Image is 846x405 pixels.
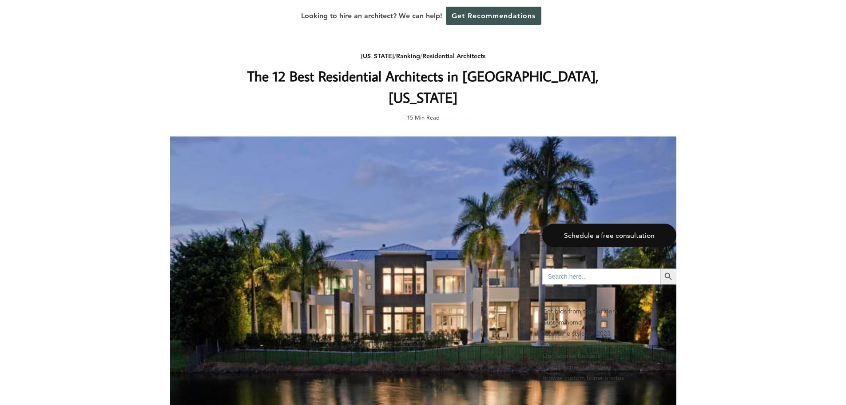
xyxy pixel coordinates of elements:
a: Ranking [396,52,420,60]
a: Get Recommendations [446,7,541,25]
div: / / [246,51,600,62]
a: [US_STATE] [361,52,394,60]
h1: The 12 Best Residential Architects in [GEOGRAPHIC_DATA], [US_STATE] [246,65,600,108]
span: 15 Min Read [407,112,440,122]
a: Residential Architects [422,52,485,60]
